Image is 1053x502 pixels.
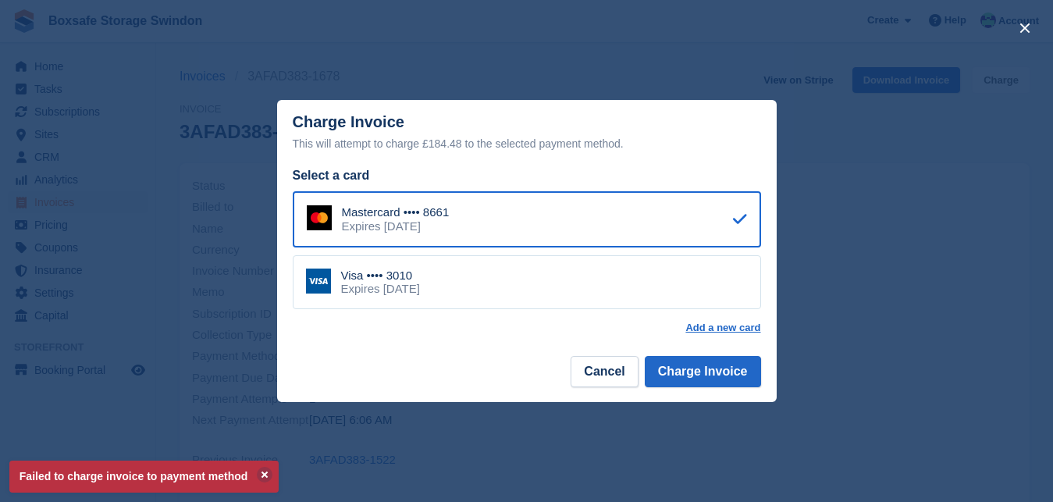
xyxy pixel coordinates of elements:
[342,205,450,219] div: Mastercard •••• 8661
[1012,16,1037,41] button: close
[645,356,761,387] button: Charge Invoice
[293,134,761,153] div: This will attempt to charge £184.48 to the selected payment method.
[9,461,279,493] p: Failed to charge invoice to payment method
[306,269,331,294] img: Visa Logo
[342,219,450,233] div: Expires [DATE]
[341,282,420,296] div: Expires [DATE]
[571,356,638,387] button: Cancel
[307,205,332,230] img: Mastercard Logo
[685,322,760,334] a: Add a new card
[341,269,420,283] div: Visa •••• 3010
[293,113,761,153] div: Charge Invoice
[293,166,761,185] div: Select a card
